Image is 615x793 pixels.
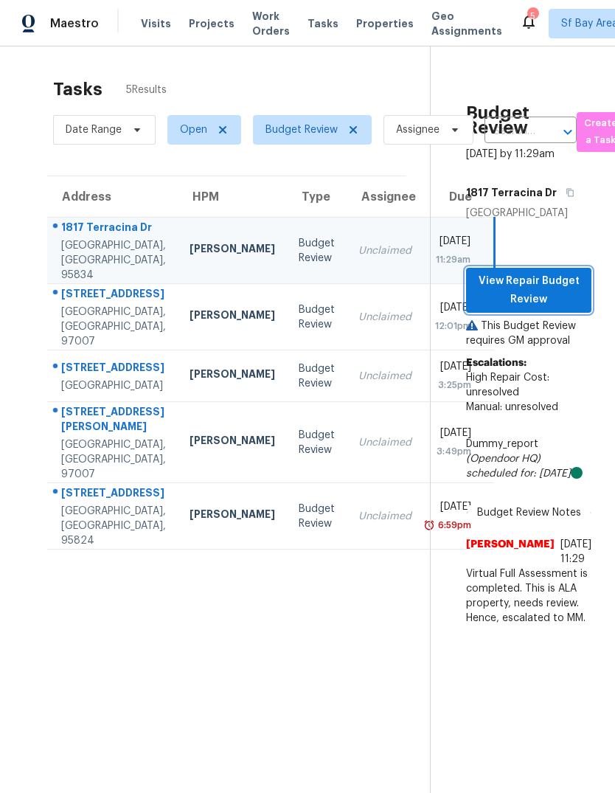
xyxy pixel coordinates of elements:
div: [GEOGRAPHIC_DATA], [GEOGRAPHIC_DATA], 95824 [61,504,166,548]
th: Assignee [347,176,423,218]
div: [DATE] by 11:29am [466,147,555,162]
span: Work Orders [252,9,290,38]
span: Tasks [307,18,338,29]
div: [GEOGRAPHIC_DATA], [GEOGRAPHIC_DATA], 97007 [61,437,166,482]
span: Open [180,122,207,137]
div: [PERSON_NAME] [190,507,275,525]
div: [STREET_ADDRESS] [61,286,166,305]
div: [STREET_ADDRESS] [61,360,166,378]
th: Type [287,176,347,218]
div: Unclaimed [358,310,411,325]
span: High Repair Cost: unresolved [466,373,549,398]
div: Unclaimed [358,243,411,258]
span: [PERSON_NAME] [466,537,555,567]
span: Maestro [50,16,99,31]
i: (Opendoor HQ) [466,454,541,464]
span: Assignee [396,122,439,137]
span: Budget Review [265,122,338,137]
span: View Repair Budget Review [478,272,580,308]
div: [PERSON_NAME] [190,367,275,385]
th: HPM [178,176,287,218]
span: Budget Review Notes [468,505,590,520]
button: Copy Address [557,179,577,206]
button: View Repair Budget Review [466,268,591,313]
div: [STREET_ADDRESS][PERSON_NAME] [61,404,166,437]
div: Dummy_report [466,437,591,481]
div: Budget Review [299,428,335,457]
div: Unclaimed [358,509,411,524]
span: [DATE] 11:29 [560,539,591,564]
div: [STREET_ADDRESS] [61,485,166,504]
span: Virtual Full Assessment is completed. This is ALA property, needs review. Hence, escalated to MM. [466,567,591,626]
th: Due [423,176,494,218]
div: [PERSON_NAME] [190,241,275,260]
th: Address [47,176,178,218]
span: Projects [189,16,234,31]
button: Open [557,122,578,142]
b: Escalations: [466,358,527,368]
h5: 1817 Terracina Dr [466,185,557,200]
h2: Budget Review [466,105,591,135]
h2: Tasks [53,82,102,97]
input: Search by address [484,120,535,143]
div: 1817 Terracina Dr [61,220,166,238]
div: [PERSON_NAME] [190,308,275,326]
span: 5 Results [126,83,167,97]
div: [GEOGRAPHIC_DATA], [GEOGRAPHIC_DATA], 97007 [61,305,166,349]
div: [GEOGRAPHIC_DATA] [61,378,166,393]
img: Overdue Alarm Icon [423,518,435,533]
span: Properties [356,16,414,31]
div: [PERSON_NAME] [190,433,275,451]
div: Budget Review [299,502,335,531]
div: Budget Review [299,361,335,391]
div: 5 [527,9,538,24]
i: scheduled for: [DATE] [466,468,571,479]
div: [GEOGRAPHIC_DATA] [466,206,591,221]
div: [GEOGRAPHIC_DATA], [GEOGRAPHIC_DATA], 95834 [61,238,166,283]
p: This Budget Review requires GM approval [466,319,591,348]
span: Visits [141,16,171,31]
div: Unclaimed [358,369,411,384]
span: Geo Assignments [431,9,502,38]
span: Manual: unresolved [466,402,558,412]
div: Budget Review [299,236,335,266]
div: Unclaimed [358,435,411,450]
div: Budget Review [299,302,335,332]
span: Date Range [66,122,122,137]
